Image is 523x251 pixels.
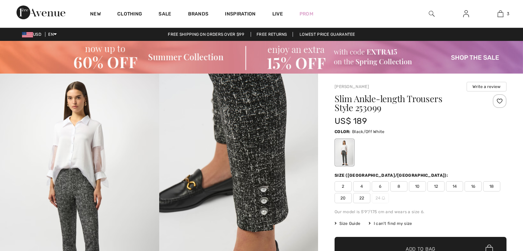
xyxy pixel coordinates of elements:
h1: Slim Ankle-length Trousers Style 253099 [335,94,478,112]
img: My Info [463,10,469,18]
span: 3 [507,11,509,17]
span: EN [48,32,57,37]
span: 10 [409,181,426,192]
span: 16 [465,181,482,192]
a: [PERSON_NAME] [335,84,369,89]
img: My Bag [498,10,503,18]
img: US Dollar [22,32,33,37]
span: 4 [353,181,370,192]
span: 18 [483,181,500,192]
a: 3 [483,10,517,18]
span: 20 [335,193,352,203]
span: 12 [427,181,445,192]
img: search the website [429,10,435,18]
a: Sale [159,11,171,18]
a: Free shipping on orders over $99 [162,32,250,37]
span: 14 [446,181,463,192]
a: Clothing [117,11,142,18]
a: Sign In [458,10,475,18]
span: Color: [335,129,351,134]
img: ring-m.svg [382,196,385,200]
a: Lowest Price Guarantee [294,32,361,37]
div: Size ([GEOGRAPHIC_DATA]/[GEOGRAPHIC_DATA]): [335,172,449,178]
span: 22 [353,193,370,203]
a: Live [272,10,283,18]
a: Prom [299,10,313,18]
span: 8 [390,181,407,192]
a: New [90,11,101,18]
span: 24 [372,193,389,203]
span: Black/Off White [352,129,385,134]
span: Size Guide [335,220,360,227]
a: Free Returns [251,32,293,37]
span: Inspiration [225,11,255,18]
div: I can't find my size [369,220,412,227]
div: Black/Off White [336,140,353,165]
span: US$ 189 [335,116,367,126]
a: Brands [188,11,209,18]
span: USD [22,32,44,37]
span: 2 [335,181,352,192]
img: 1ère Avenue [17,6,65,19]
span: 6 [372,181,389,192]
button: Write a review [467,82,506,91]
div: Our model is 5'9"/175 cm and wears a size 6. [335,209,506,215]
